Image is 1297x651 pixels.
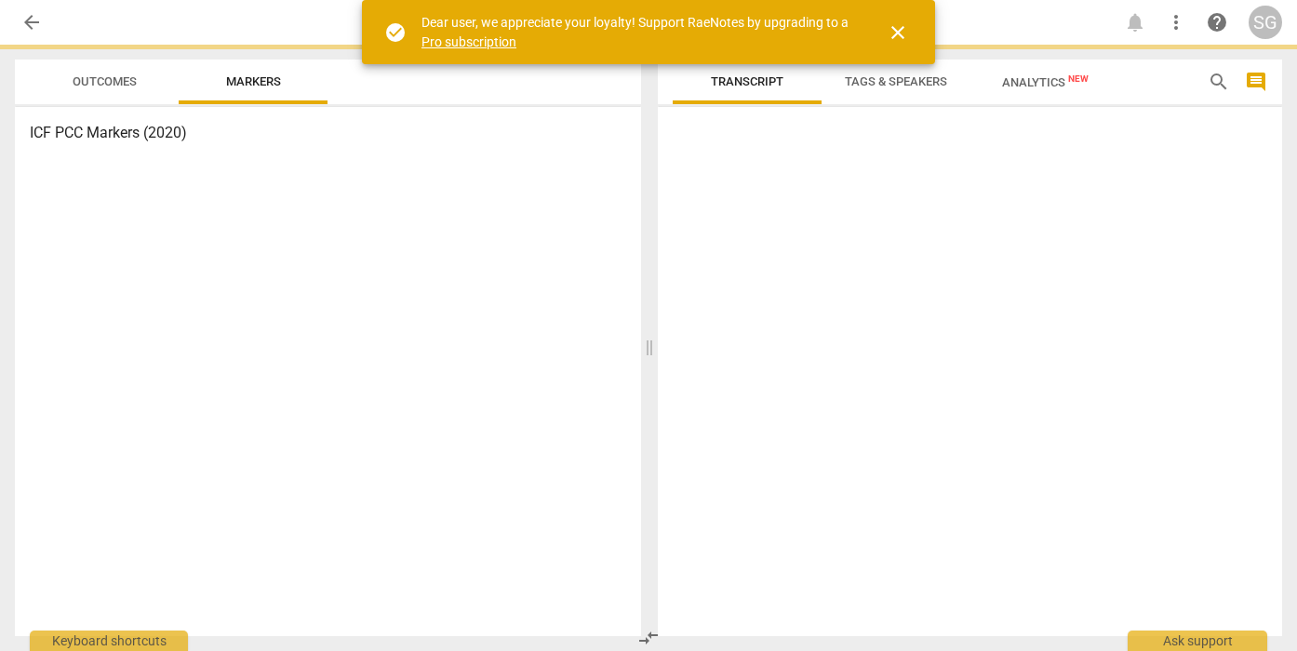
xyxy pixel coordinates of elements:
[1200,6,1234,39] a: Help
[1241,67,1271,97] button: Show/Hide comments
[384,21,407,44] span: check_circle
[1208,71,1230,93] span: search
[421,34,516,49] a: Pro subscription
[20,11,43,33] span: arrow_back
[1204,67,1234,97] button: Search
[887,21,909,44] span: close
[637,627,660,649] span: compare_arrows
[1206,11,1228,33] span: help
[1002,75,1089,89] span: Analytics
[1165,11,1187,33] span: more_vert
[845,74,947,88] span: Tags & Speakers
[30,631,188,651] div: Keyboard shortcuts
[73,74,137,88] span: Outcomes
[711,74,783,88] span: Transcript
[1128,631,1267,651] div: Ask support
[226,74,281,88] span: Markers
[1068,73,1089,84] span: New
[421,13,853,51] div: Dear user, we appreciate your loyalty! Support RaeNotes by upgrading to a
[1245,71,1267,93] span: comment
[1249,6,1282,39] button: SG
[876,10,920,55] button: Close
[30,122,626,144] h3: ICF PCC Markers (2020)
